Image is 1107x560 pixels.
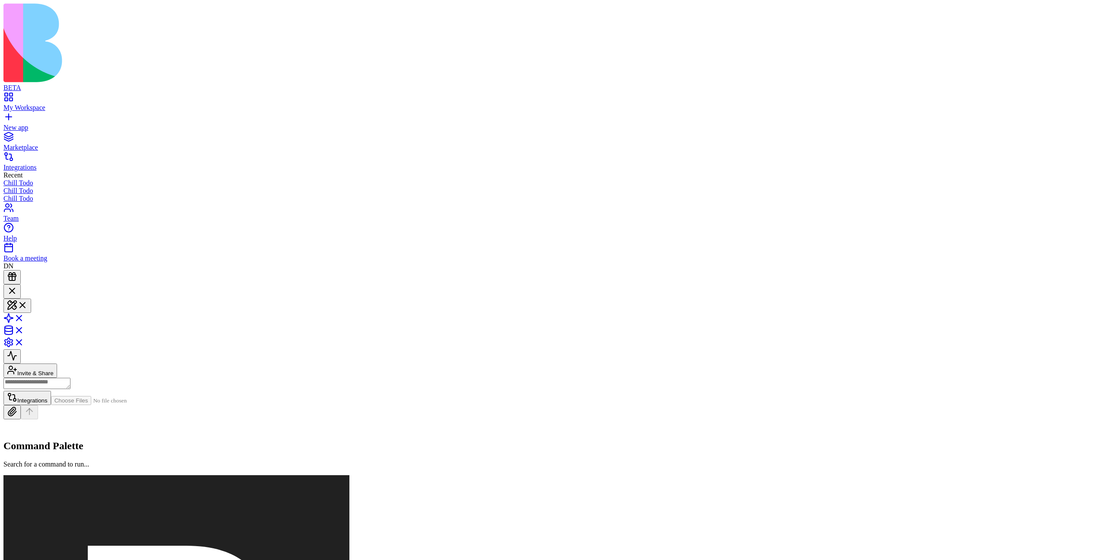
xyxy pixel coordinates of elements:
[3,104,1104,112] div: My Workspace
[3,171,22,179] span: Recent
[3,156,1104,171] a: Integrations
[3,247,1104,262] a: Book a meeting
[3,136,1104,151] a: Marketplace
[3,116,1104,132] a: New app
[3,195,1104,203] a: Chill Todo
[3,207,1104,222] a: Team
[3,96,1104,112] a: My Workspace
[3,164,1104,171] div: Integrations
[3,84,1104,92] div: BETA
[3,144,1104,151] div: Marketplace
[3,460,1104,468] p: Search for a command to run...
[3,440,1104,452] h2: Command Palette
[3,215,1104,222] div: Team
[3,3,351,82] img: logo
[3,262,13,270] span: DN
[3,391,51,405] button: Integrations
[3,124,1104,132] div: New app
[3,179,1104,187] a: Chill Todo
[3,235,1104,242] div: Help
[3,364,57,378] button: Invite & Share
[3,187,1104,195] a: Chill Todo
[3,254,1104,262] div: Book a meeting
[3,227,1104,242] a: Help
[3,76,1104,92] a: BETA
